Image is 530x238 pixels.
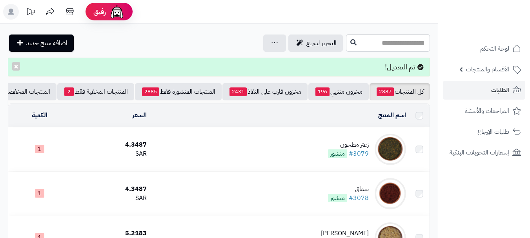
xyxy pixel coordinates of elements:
a: الطلبات [443,81,525,100]
span: 2431 [229,87,247,96]
a: لوحة التحكم [443,39,525,58]
div: SAR [74,149,147,158]
a: اضافة منتج جديد [9,35,74,52]
div: تم التعديل! [8,58,430,76]
a: المنتجات المنشورة فقط2885 [135,83,222,100]
span: لوحة التحكم [480,43,509,54]
span: 1 [35,145,44,153]
a: تحديثات المنصة [21,4,40,22]
div: SAR [74,194,147,203]
span: التحرير لسريع [306,38,337,48]
div: [PERSON_NAME] [321,229,369,238]
span: 2 [64,87,74,96]
a: اسم المنتج [378,111,406,120]
span: المراجعات والأسئلة [465,105,509,116]
a: طلبات الإرجاع [443,122,525,141]
a: السعر [132,111,147,120]
button: × [12,62,20,71]
span: منشور [328,194,347,202]
a: مخزون قارب على النفاذ2431 [222,83,308,100]
img: ai-face.png [109,4,125,20]
span: 2885 [142,87,159,96]
a: الكمية [32,111,47,120]
div: 4.3487 [74,140,147,149]
div: 4.3487 [74,185,147,194]
img: زعتر مطحون [375,134,406,165]
span: 1 [35,189,44,198]
img: سماق [375,178,406,209]
span: 2887 [377,87,394,96]
a: #3078 [349,193,369,203]
span: الأقسام والمنتجات [466,64,509,75]
a: المنتجات المخفية فقط2 [57,83,134,100]
span: اضافة منتج جديد [26,38,67,48]
span: الطلبات [491,85,509,96]
a: إشعارات التحويلات البنكية [443,143,525,162]
div: 5.2183 [74,229,147,238]
a: #3079 [349,149,369,158]
a: المراجعات والأسئلة [443,102,525,120]
div: سماق [328,185,369,194]
span: رفيق [93,7,106,16]
a: التحرير لسريع [288,35,343,52]
div: زعتر مطحون [328,140,369,149]
span: إشعارات التحويلات البنكية [450,147,509,158]
span: 196 [315,87,330,96]
span: طلبات الإرجاع [477,126,509,137]
span: منشور [328,149,347,158]
a: مخزون منتهي196 [308,83,369,100]
a: كل المنتجات2887 [370,83,430,100]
